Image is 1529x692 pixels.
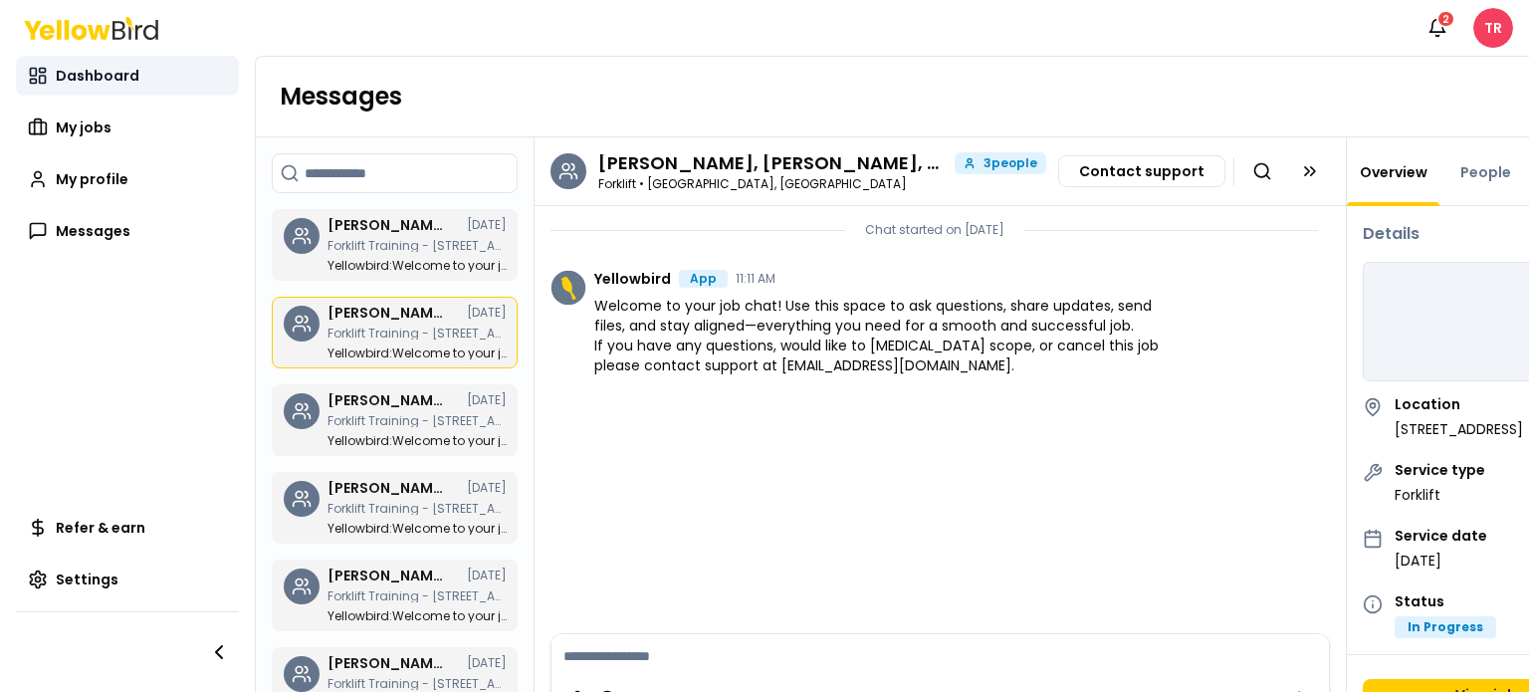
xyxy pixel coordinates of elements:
a: Settings [16,560,239,599]
p: [STREET_ADDRESS] [1395,419,1523,439]
a: Messages [16,211,239,251]
div: Chat messages [535,206,1346,633]
a: Dashboard [16,56,239,96]
a: My profile [16,159,239,199]
p: Forklift Training - 27635 Diaz Road, Temecula CA 92590 [328,240,507,252]
a: [PERSON_NAME], [PERSON_NAME], [PERSON_NAME][DATE]Forklift Training - [STREET_ADDRESS] (2 of 5)Yel... [272,384,518,456]
div: 2 [1436,10,1455,28]
h3: Sal Iovine, Tyler Reese, Kimberly Feldwick [328,393,447,407]
p: Welcome to your job chat! Use this space to ask questions, share updates, send files, and stay al... [328,523,507,535]
h3: Sal Iovine, Tyler Reese, Kimberly Feldwick [328,306,447,320]
h3: Sal Iovine, Tyler Reese, Kimberly Feldwick [328,481,447,495]
p: Forklift [1395,485,1485,505]
span: Refer & earn [56,518,145,538]
span: TR [1473,8,1513,48]
div: In Progress [1395,616,1496,638]
time: [DATE] [467,219,507,231]
span: Settings [56,570,118,589]
h3: Sal Iovine, Tyler Reese, Kimberly Feldwick [328,656,447,670]
span: Welcome to your job chat! Use this space to ask questions, share updates, send files, and stay al... [594,296,1170,375]
a: [PERSON_NAME], [PERSON_NAME], [PERSON_NAME][DATE]Forklift Training - [STREET_ADDRESS] (3 of 5)Yel... [272,297,518,368]
span: 3 people [983,157,1037,169]
span: Yellowbird [594,272,671,286]
h4: Service type [1395,463,1485,477]
p: Welcome to your job chat! Use this space to ask questions, share updates, send files, and stay al... [328,347,507,359]
time: [DATE] [467,482,507,494]
p: Forklift Training - 1424 W Orange Show Rd San Bernardino, CA 92408 (3 of 5) [328,328,507,340]
p: Forklift Training - 1424 W Orange Show Rd San Bernardino, CA 92408 (5 of 5) [328,503,507,515]
a: Overview [1348,162,1439,182]
p: [DATE] [1395,551,1487,571]
time: 11:11 AM [736,273,775,285]
span: My profile [56,169,128,189]
a: People [1448,162,1523,182]
h4: Service date [1395,529,1487,543]
p: Forklift Training - 1424 W Orange Show Rd San Bernardino, CA 92408 (1 of 5) [328,678,507,690]
p: Forklift Training - 1424 W Orange Show Rd San Bernardino, CA 92408 (4 of 5) [328,590,507,602]
p: Welcome to your job chat! Use this space to ask questions, share updates, send files, and stay al... [328,610,507,622]
a: [PERSON_NAME], [PERSON_NAME], [PERSON_NAME][DATE]Forklift Training - [STREET_ADDRESS] (5 of 5)Yel... [272,472,518,544]
p: Welcome to your job chat! Use this space to ask questions, share updates, send files, and stay al... [328,260,507,272]
a: [PERSON_NAME], [PERSON_NAME], [PERSON_NAME][DATE]Forklift Training - [STREET_ADDRESS] (4 of 5)Yel... [272,560,518,631]
time: [DATE] [467,657,507,669]
h3: Tyler Reese, Adam Pham, JP Crone [328,218,447,232]
h4: Location [1395,397,1523,411]
span: Dashboard [56,66,139,86]
button: 2 [1418,8,1457,48]
p: Forklift Training - 1424 W Orange Show Rd San Bernardino, CA 92408 (2 of 5) [328,415,507,427]
h4: Status [1395,594,1496,608]
button: Contact support [1058,155,1225,187]
div: App [679,270,728,288]
time: [DATE] [467,394,507,406]
a: My jobs [16,108,239,147]
time: [DATE] [467,307,507,319]
time: [DATE] [467,570,507,581]
h3: Sal Iovine, Tyler Reese, Kimberly Feldwick [598,154,947,172]
span: Messages [56,221,130,241]
p: Chat started on [DATE] [865,222,1004,238]
p: Welcome to your job chat! Use this space to ask questions, share updates, send files, and stay al... [328,435,507,447]
a: Refer & earn [16,508,239,548]
span: My jobs [56,117,111,137]
p: Forklift • [GEOGRAPHIC_DATA], [GEOGRAPHIC_DATA] [598,178,1046,190]
a: [PERSON_NAME], [PERSON_NAME], [PERSON_NAME][DATE]Forklift Training - [STREET_ADDRESS][PERSON_NAME... [272,209,518,281]
h3: Sal Iovine, Tyler Reese, Kimberly Feldwick [328,569,447,582]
